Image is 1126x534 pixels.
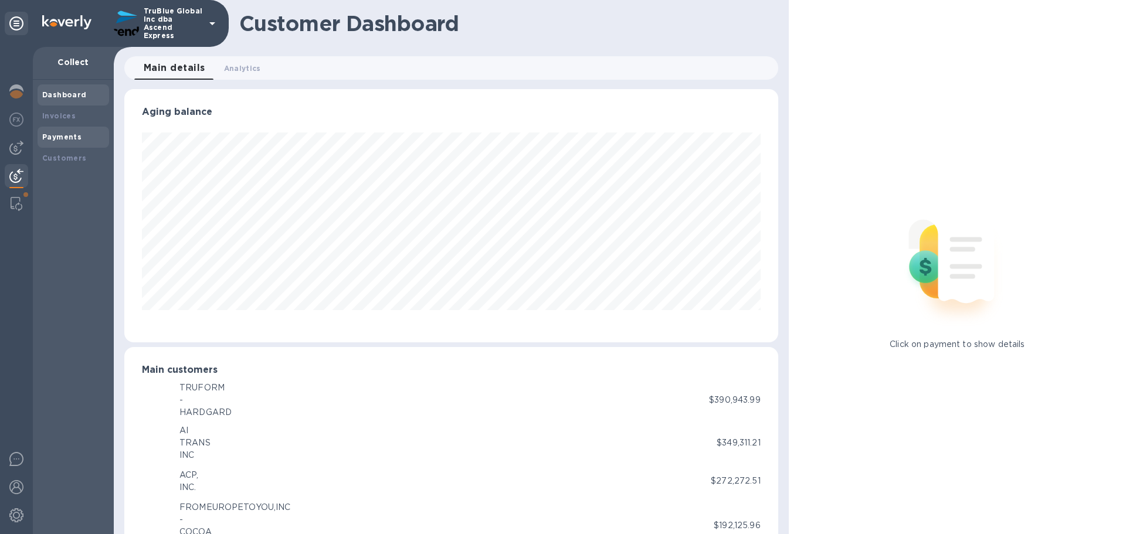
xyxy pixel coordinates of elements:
[42,90,87,99] b: Dashboard
[711,475,760,487] p: $272,272.51
[42,132,82,141] b: Payments
[9,113,23,127] img: Foreign exchange
[717,437,760,449] p: $349,311.21
[42,111,76,120] b: Invoices
[890,338,1025,351] p: Click on payment to show details
[142,365,761,376] h3: Main customers
[42,154,87,162] b: Customers
[179,481,199,494] div: INC.
[179,513,291,526] div: -
[144,60,205,76] span: Main details
[714,519,760,532] p: $192,125.96
[179,424,211,437] div: AI
[239,11,770,36] h1: Customer Dashboard
[224,62,261,74] span: Analytics
[144,7,202,40] p: TruBlue Global Inc dba Ascend Express
[179,382,232,394] div: TRUFORM
[142,107,761,118] h3: Aging balance
[179,501,291,513] div: FROMEUROPETOYOU,INC
[179,469,199,481] div: ACP,
[42,15,91,29] img: Logo
[179,406,232,419] div: HARDGARD
[179,394,232,406] div: -
[42,56,104,68] p: Collect
[5,12,28,35] div: Unpin categories
[179,449,211,461] div: INC
[179,437,211,449] div: TRANS
[709,394,760,406] p: $390,943.99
